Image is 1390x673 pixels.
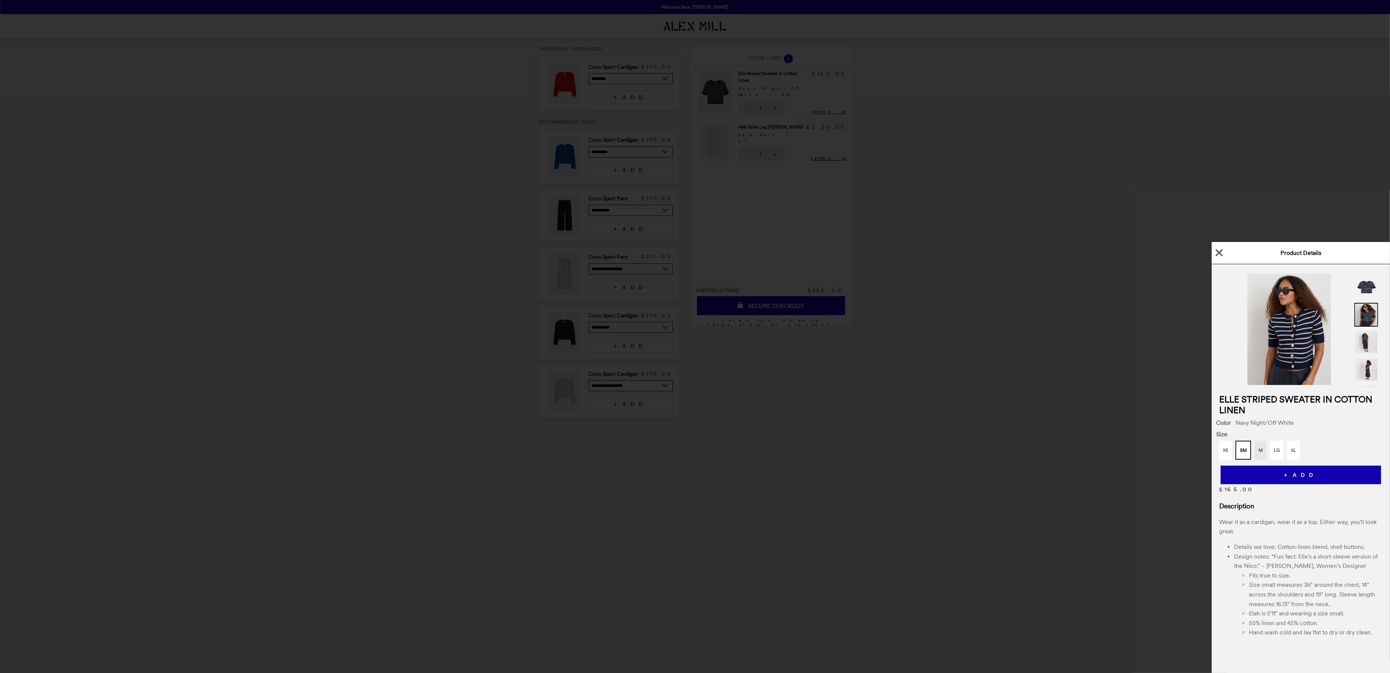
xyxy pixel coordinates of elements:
[1212,394,1390,415] h2: Elle Striped Sweater in Cotton Linen
[1247,274,1331,385] img: Navy Night/Off White / SM
[1249,628,1383,637] li: Hand wash cold and lay flat to dry or dry clean.
[1249,580,1383,609] li: Size small measures 36" around the chest, 14" across the shoulders and 19" long. Sleeve length me...
[1221,466,1381,484] button: + ADD
[1354,385,1378,409] img: Thumbnail 5
[1249,609,1383,618] li: Elah is 5'11" and wearing a size small.
[1280,249,1321,256] span: Product Details
[1216,431,1386,438] span: Size
[1287,441,1300,460] button: XL
[1354,275,1378,299] img: Thumbnail 1
[1354,303,1378,327] img: Thumbnail 2
[1270,441,1283,460] button: LG
[1216,419,1386,426] div: Navy Night/Off White
[1212,502,1390,510] h3: Description
[1234,542,1383,552] li: Details we love: Cotton-linen blend, shell buttons.
[1249,618,1383,628] li: 55% linen and 45% cotton.
[1219,441,1232,460] button: XS
[1249,571,1383,580] li: Fits true to size.
[1354,330,1378,354] img: Thumbnail 3
[1234,552,1383,571] li: Design notes: “Fun fact: Elle's a short-sleeve version of the Nico.” – [PERSON_NAME], Women’s Des...
[1212,484,1390,495] div: £165.00
[1354,358,1378,382] img: Thumbnail 4
[1255,441,1266,460] button: M
[1219,517,1383,536] p: Wear it as a cardigan, wear it as a top. Either way, you'll look great.
[1216,419,1231,426] span: Color
[1236,441,1251,460] button: SM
